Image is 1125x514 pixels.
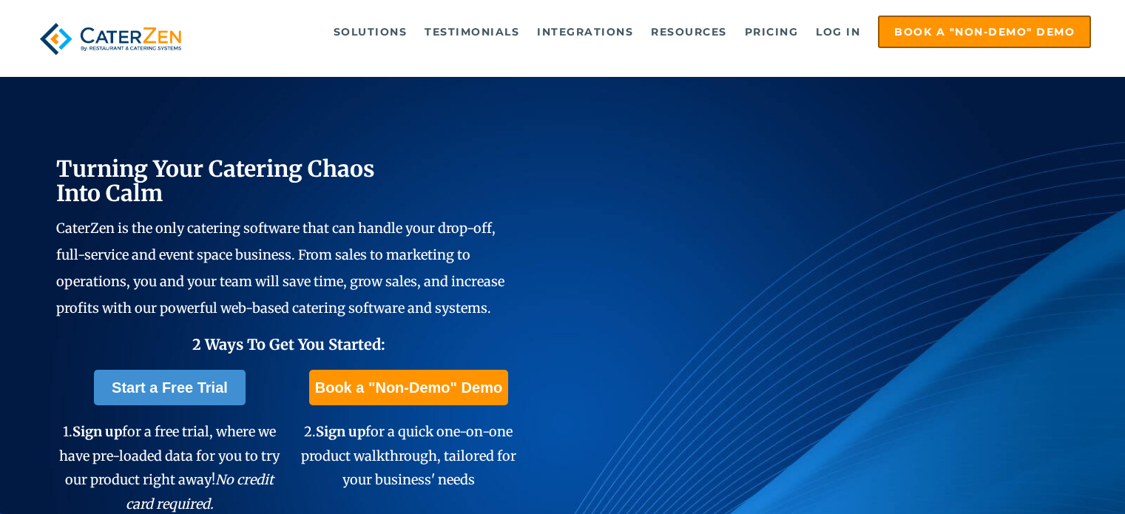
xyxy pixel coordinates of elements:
img: caterzen [34,16,188,62]
span: 2. for a quick one-on-one product walkthrough, tailored for your business' needs [301,423,516,488]
a: Log in [808,17,868,47]
em: No credit card required. [126,471,274,512]
a: Resources [643,17,734,47]
a: Book a "Non-Demo" Demo [309,370,508,405]
a: Integrations [530,17,641,47]
span: Sign up [316,423,365,440]
span: Sign up [72,423,122,440]
span: 1. for a free trial, where we have pre-loaded data for you to try our product right away! [59,423,280,512]
span: CaterZen is the only catering software that can handle your drop-off, full-service and event spac... [56,220,504,317]
a: Book a "Non-Demo" Demo [878,16,1091,48]
a: Solutions [326,17,415,47]
div: Navigation Menu [214,16,1091,48]
span: Turning Your Catering Chaos Into Calm [56,155,375,207]
a: Pricing [737,17,806,47]
a: Start a Free Trial [94,370,246,405]
a: Testimonials [417,17,527,47]
span: 2 Ways To Get You Started: [192,335,385,354]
